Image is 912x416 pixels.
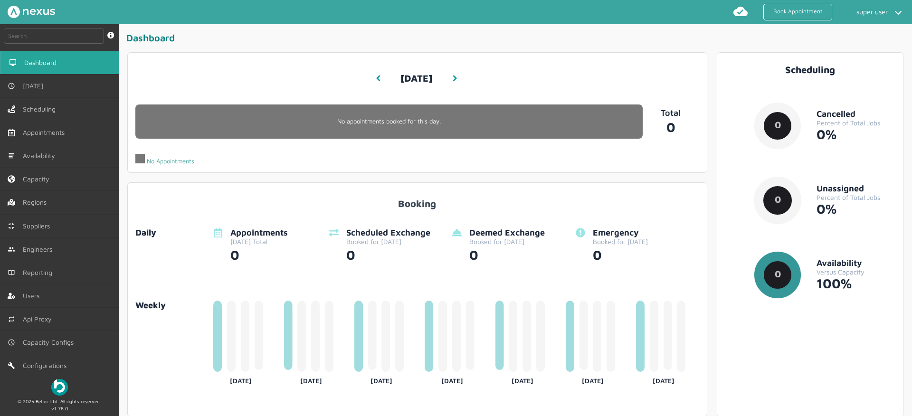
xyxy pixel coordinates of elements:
[24,59,60,66] span: Dashboard
[775,119,781,130] text: 0
[23,152,59,160] span: Availability
[23,246,56,253] span: Engineers
[725,102,896,165] a: 0CancelledPercent of Total Jobs0%
[8,175,15,183] img: capacity-left-menu.svg
[354,373,409,385] div: [DATE]
[763,4,832,20] a: Book Appointment
[495,373,550,385] div: [DATE]
[8,6,55,18] img: Nexus
[725,64,896,75] div: Scheduling
[284,373,339,385] div: [DATE]
[230,228,288,238] div: Appointments
[566,373,620,385] div: [DATE]
[230,238,288,246] div: [DATE] Total
[23,292,43,300] span: Users
[135,228,206,238] div: Daily
[469,228,545,238] div: Deemed Exchange
[23,175,53,183] span: Capacity
[8,129,15,136] img: appointments-left-menu.svg
[8,82,15,90] img: md-time.svg
[23,105,59,113] span: Scheduling
[817,276,895,291] div: 100%
[593,246,648,263] div: 0
[135,154,194,165] div: No Appointments
[817,268,895,276] div: Versus Capacity
[8,246,15,253] img: md-people.svg
[8,362,15,369] img: md-build.svg
[8,222,15,230] img: md-contract.svg
[346,228,430,238] div: Scheduled Exchange
[8,292,15,300] img: user-left-menu.svg
[23,82,47,90] span: [DATE]
[4,28,104,44] input: Search by: Ref, PostCode, MPAN, MPRN, Account, Customer
[8,269,15,276] img: md-book.svg
[817,127,895,142] div: 0%
[126,32,908,47] div: Dashboard
[51,379,68,396] img: Beboc Logo
[23,129,68,136] span: Appointments
[733,4,748,19] img: md-cloud-done.svg
[346,246,430,263] div: 0
[593,238,648,246] div: Booked for [DATE]
[817,194,895,201] div: Percent of Total Jobs
[8,199,15,206] img: regions.left-menu.svg
[400,66,432,92] h3: [DATE]
[643,108,699,118] p: Total
[817,109,895,119] div: Cancelled
[8,339,15,346] img: md-time.svg
[775,194,781,205] text: 0
[817,201,895,217] div: 0%
[593,228,648,238] div: Emergency
[23,362,70,369] span: Configurations
[23,269,56,276] span: Reporting
[23,315,56,323] span: Api Proxy
[135,118,643,125] p: No appointments booked for this day.
[135,301,206,311] a: Weekly
[8,105,15,113] img: scheduling-left-menu.svg
[23,339,77,346] span: Capacity Configs
[8,315,15,323] img: md-repeat.svg
[9,59,17,66] img: md-desktop.svg
[469,246,545,263] div: 0
[23,199,50,206] span: Regions
[213,373,268,385] div: [DATE]
[817,258,895,268] div: Availability
[636,373,691,385] div: [DATE]
[8,152,15,160] img: md-list.svg
[135,190,699,209] div: Booking
[725,177,896,239] a: 0UnassignedPercent of Total Jobs0%
[817,119,895,127] div: Percent of Total Jobs
[425,373,479,385] div: [DATE]
[817,184,895,194] div: Unassigned
[230,246,288,263] div: 0
[23,222,54,230] span: Suppliers
[643,118,699,135] a: 0
[346,238,430,246] div: Booked for [DATE]
[469,238,545,246] div: Booked for [DATE]
[775,268,781,279] text: 0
